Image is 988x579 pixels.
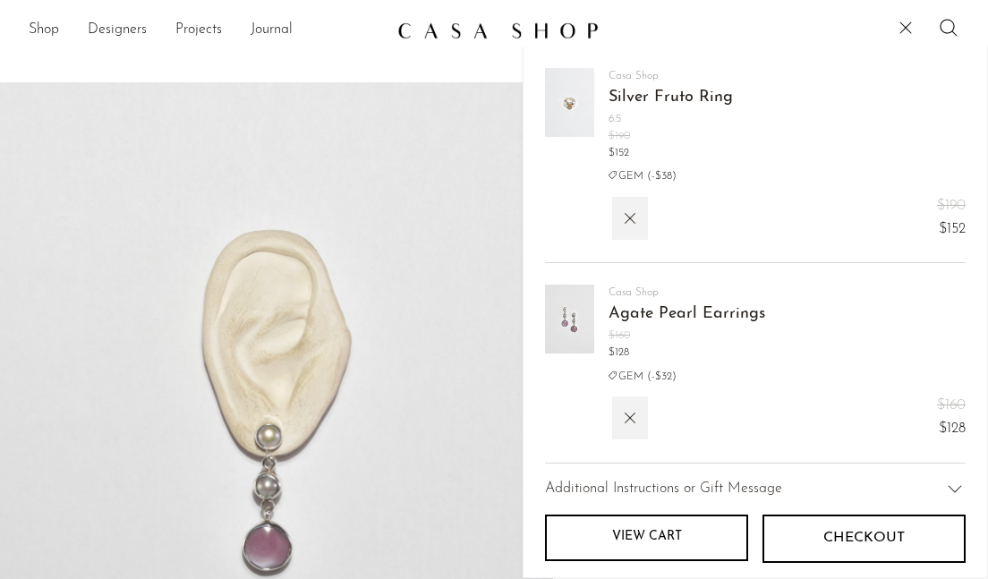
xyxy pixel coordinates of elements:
[29,15,383,46] nav: Desktop navigation
[655,171,672,182] span: $38
[609,128,733,145] s: $190
[609,89,733,106] a: Silver Fruto Ring
[545,68,594,137] img: Silver Fruto Ring - 6.5
[937,218,966,242] span: $152
[545,515,748,561] a: View cart
[937,418,966,441] span: $128
[609,345,765,362] span: $128
[609,370,765,385] li: GEM (- )
[609,306,765,322] a: Agate Pearl Earrings
[251,19,293,42] a: Journal
[609,145,733,162] span: $152
[175,19,222,42] a: Projects
[609,111,733,128] span: 6.5
[545,478,782,501] span: Additional Instructions or Gift Message
[937,395,966,418] s: $160
[545,463,966,515] div: Additional Instructions or Gift Message
[609,71,659,81] a: Casa Shop
[29,19,59,42] a: Shop
[545,285,594,353] img: Agate Pearl Earrings
[609,328,765,345] s: $160
[29,15,383,46] ul: NEW HEADER MENU
[655,371,672,382] span: $32
[609,287,659,298] a: Casa Shop
[937,195,966,218] s: $190
[609,169,733,184] li: GEM (- )
[762,515,966,563] button: Checkout
[88,19,147,42] a: Designers
[823,530,905,547] span: Checkout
